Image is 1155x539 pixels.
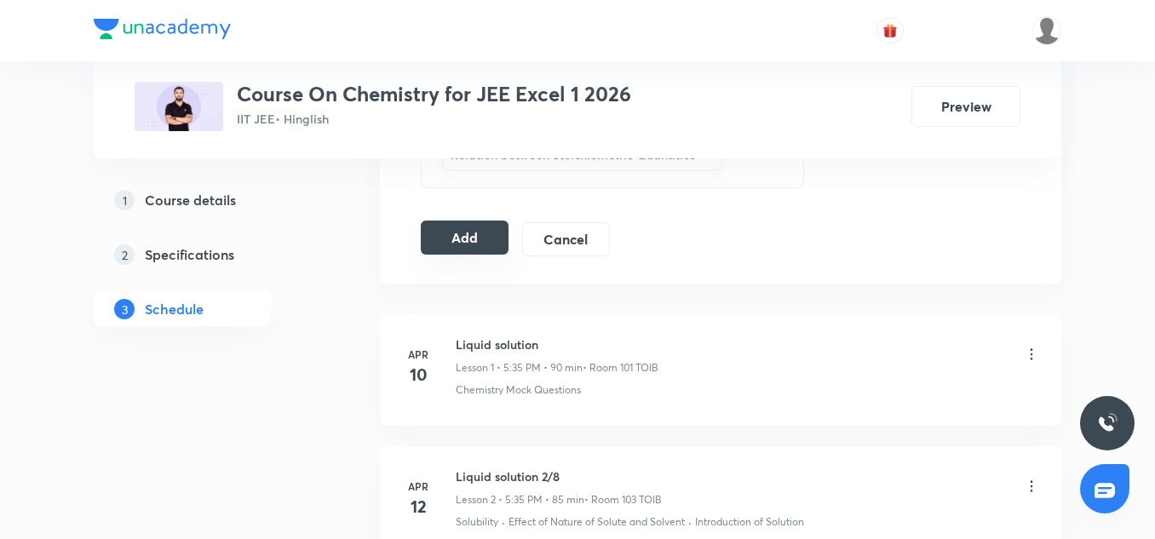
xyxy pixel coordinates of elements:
[1097,413,1118,433] img: ttu
[401,362,435,387] h4: 10
[94,19,231,39] img: Company Logo
[876,17,904,44] button: avatar
[456,360,583,376] p: Lesson 1 • 5:35 PM • 90 min
[456,492,584,507] p: Lesson 2 • 5:35 PM • 85 min
[522,222,610,256] button: Cancel
[456,467,662,485] h6: Liquid solution 2/8
[1032,16,1061,45] img: Arpit Srivastava
[237,110,631,128] p: IIT JEE • Hinglish
[502,514,505,530] div: ·
[401,494,435,519] h4: 12
[114,190,135,210] p: 1
[145,190,236,210] h5: Course details
[135,82,223,131] img: D9684790-1CF0-4910-8CE6-9C34932862FB_plus.png
[583,360,658,376] p: • Room 101 TOIB
[882,23,898,38] img: avatar
[114,244,135,265] p: 2
[145,244,234,265] h5: Specifications
[401,479,435,494] h6: Apr
[509,514,685,530] p: Effect of Nature of Solute and Solvent
[911,86,1020,127] button: Preview
[456,335,658,353] h6: Liquid solution
[695,514,804,530] p: Introduction of Solution
[94,183,325,217] a: 1Course details
[237,82,631,106] h3: Course On Chemistry for JEE Excel 1 2026
[584,492,662,507] p: • Room 103 TOIB
[94,19,231,43] a: Company Logo
[688,514,692,530] div: ·
[94,238,325,272] a: 2Specifications
[114,299,135,319] p: 3
[401,347,435,362] h6: Apr
[456,514,498,530] p: Solubility
[421,221,509,255] button: Add
[456,382,581,398] p: Chemistry Mock Questions
[145,299,204,319] h5: Schedule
